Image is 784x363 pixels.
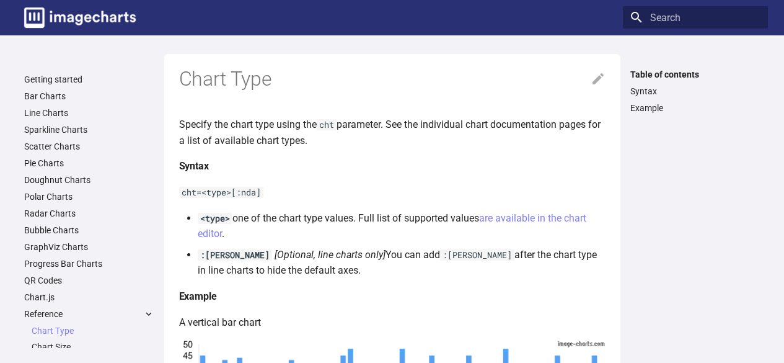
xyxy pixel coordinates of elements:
input: Search [623,6,768,29]
code: cht [317,119,337,130]
a: Pie Charts [24,158,154,169]
li: You can add after the chart type in line charts to hide the default axes. [198,247,606,279]
a: Scatter Charts [24,141,154,152]
label: Reference [24,308,154,320]
em: [Optional, line charts only] [275,249,385,261]
code: :[PERSON_NAME] [440,249,514,261]
a: GraphViz Charts [24,241,154,253]
a: Line Charts [24,107,154,119]
li: one of the chart type values. Full list of supported values . [198,210,606,242]
a: Doughnut Charts [24,174,154,186]
a: Getting started [24,74,154,85]
h1: Chart Type [179,66,606,92]
h4: Example [179,289,606,305]
a: Chart Type [32,325,154,336]
a: Bar Charts [24,91,154,102]
img: logo [24,7,136,28]
a: QR Codes [24,275,154,286]
a: Sparkline Charts [24,124,154,135]
code: <type> [198,213,232,224]
a: Progress Bar Charts [24,258,154,269]
p: A vertical bar chart [179,315,606,331]
a: Radar Charts [24,208,154,219]
nav: Table of contents [623,69,768,114]
a: Bubble Charts [24,225,154,236]
a: Chart.js [24,292,154,303]
a: Syntax [630,86,760,97]
label: Table of contents [623,69,768,80]
p: Specify the chart type using the parameter. See the individual chart documentation pages for a li... [179,117,606,148]
a: Chart Size [32,341,154,352]
a: Image-Charts documentation [19,2,141,33]
a: Example [630,102,760,114]
code: :[PERSON_NAME] [198,249,272,261]
code: cht=<type>[:nda] [179,187,263,198]
a: Polar Charts [24,191,154,202]
h4: Syntax [179,158,606,174]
